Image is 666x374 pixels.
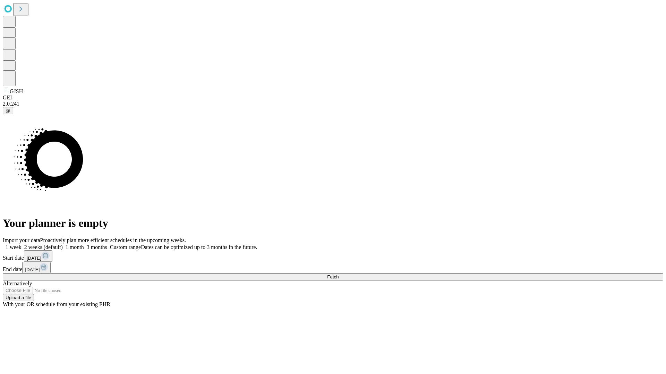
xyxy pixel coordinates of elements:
button: Upload a file [3,294,34,301]
span: With your OR schedule from your existing EHR [3,301,110,307]
span: [DATE] [25,267,40,272]
h1: Your planner is empty [3,217,663,230]
span: Alternatively [3,280,32,286]
span: Dates can be optimized up to 3 months in the future. [141,244,257,250]
span: Fetch [327,274,339,279]
button: [DATE] [24,250,52,262]
span: Proactively plan more efficient schedules in the upcoming weeks. [40,237,186,243]
span: 1 week [6,244,22,250]
button: [DATE] [22,262,51,273]
span: [DATE] [27,256,41,261]
div: End date [3,262,663,273]
span: 3 months [87,244,107,250]
div: Start date [3,250,663,262]
div: GEI [3,95,663,101]
span: Custom range [110,244,141,250]
button: Fetch [3,273,663,280]
span: GJSH [10,88,23,94]
span: 1 month [66,244,84,250]
span: 2 weeks (default) [24,244,63,250]
span: Import your data [3,237,40,243]
div: 2.0.241 [3,101,663,107]
button: @ [3,107,13,114]
span: @ [6,108,10,113]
